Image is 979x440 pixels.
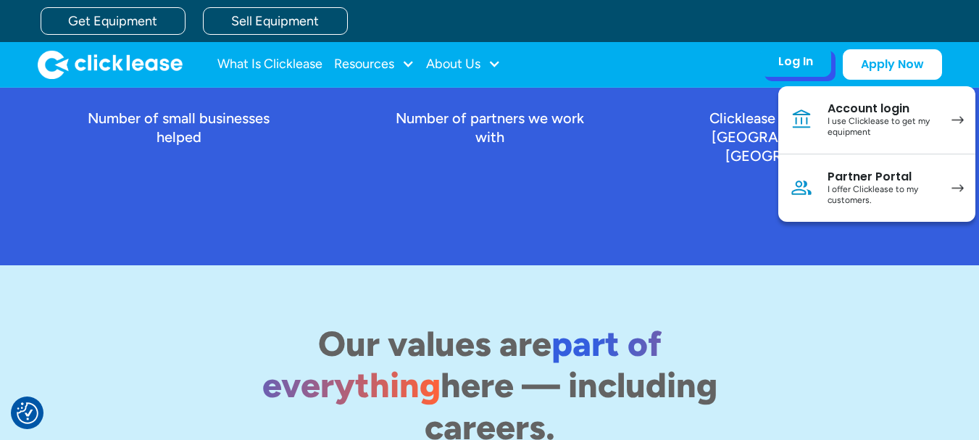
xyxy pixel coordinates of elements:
[778,54,813,69] div: Log In
[828,170,937,184] div: Partner Portal
[951,116,964,124] img: arrow
[70,109,288,146] p: Number of small businesses helped
[828,116,937,138] div: I use Clicklease to get my equipment
[41,7,186,35] a: Get Equipment
[843,49,942,80] a: Apply Now
[828,184,937,207] div: I offer Clicklease to my customers.
[17,402,38,424] img: Revisit consent button
[17,402,38,424] button: Consent Preferences
[778,86,975,222] nav: Log In
[334,50,414,79] div: Resources
[217,50,322,79] a: What Is Clicklease
[38,50,183,79] img: Clicklease logo
[828,101,937,116] div: Account login
[778,86,975,154] a: Account loginI use Clicklease to get my equipment
[790,108,813,131] img: Bank icon
[790,176,813,199] img: Person icon
[262,323,662,407] span: part of everything
[380,109,599,146] p: Number of partners we work with
[951,184,964,192] img: arrow
[691,109,909,165] p: Clicklease employees in the [GEOGRAPHIC_DATA] and [GEOGRAPHIC_DATA]
[203,7,348,35] a: Sell Equipment
[426,50,501,79] div: About Us
[778,154,975,222] a: Partner PortalI offer Clicklease to my customers.
[38,50,183,79] a: home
